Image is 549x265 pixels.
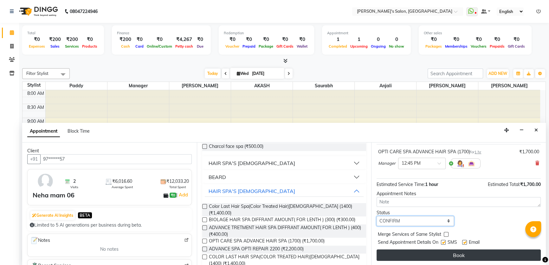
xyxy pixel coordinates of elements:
[100,246,119,253] span: No notes
[468,160,475,167] img: Interior.png
[257,44,275,49] span: Package
[46,82,107,90] span: Paddy
[378,160,396,167] span: Manager
[205,69,221,78] span: Today
[275,44,295,49] span: Gift Cards
[377,249,541,261] button: Book
[456,160,464,167] img: Hairdresser.png
[487,69,509,78] button: ADD NEW
[378,231,441,239] span: Merge Services of Same Stylist
[295,36,309,43] div: ₹0
[369,36,387,43] div: 0
[443,44,469,49] span: Memberships
[506,36,526,43] div: ₹0
[26,71,48,76] span: Filter Stylist
[209,238,325,246] span: OPTI CARE SPA ADVANCE HAIR SPA (1700) (₹1,700.00)
[169,82,231,90] span: [PERSON_NAME]
[16,3,60,20] img: logo
[70,185,78,189] span: Visits
[174,36,195,43] div: ₹4,267
[81,44,99,49] span: Products
[224,44,241,49] span: Voucher
[26,118,45,125] div: 9:00 AM
[443,36,469,43] div: ₹0
[63,36,81,43] div: ₹200
[27,154,41,164] button: +91
[469,36,488,43] div: ₹0
[470,150,481,154] small: for
[478,82,540,90] span: [PERSON_NAME]
[488,71,507,76] span: ADD NEW
[425,182,438,187] span: 1 hour
[488,44,506,49] span: Prepaids
[49,44,61,49] span: Sales
[27,30,99,36] div: Total
[275,36,295,43] div: ₹0
[30,211,75,220] button: Generate AI Insights
[424,30,526,36] div: Other sales
[27,126,60,137] span: Appointment
[235,71,250,76] span: Wed
[112,185,133,189] span: Average Spent
[27,36,47,43] div: ₹0
[169,185,186,189] span: Total Spent
[378,149,481,155] div: OPTI CARE SPA ADVANCE HAIR SPA (1700)
[205,185,364,197] button: HAIR SPA'S [DEMOGRAPHIC_DATA]
[250,69,282,78] input: 2025-09-03
[178,191,189,199] a: Add
[327,44,349,49] span: Completed
[63,44,81,49] span: Services
[47,36,63,43] div: ₹200
[27,44,47,49] span: Expenses
[145,44,174,49] span: Online/Custom
[119,44,132,49] span: Cash
[387,36,406,43] div: 0
[469,44,488,49] span: Vouchers
[30,236,50,245] span: Notes
[26,90,45,97] div: 8:00 AM
[174,44,195,49] span: Petty cash
[166,178,189,185] span: ₹12,033.20
[40,154,192,164] input: Search by Name/Mobile/Email/Code
[30,222,189,229] div: Limited to 5 AI generations per business during beta.
[241,36,257,43] div: ₹0
[209,246,304,254] span: ADVANCE SPA OPTI REPAIR 2200 (₹2,200.00)
[428,69,483,78] input: Search Appointment
[327,36,349,43] div: 1
[112,178,132,185] span: ₹6,016.60
[506,44,526,49] span: Gift Cards
[475,150,481,154] span: 1 hr
[241,44,257,49] span: Prepaid
[73,178,76,185] span: 2
[377,182,425,187] span: Estimated Service Time:
[387,44,406,49] span: No show
[209,203,361,216] span: Color Last Hair Spa(Color Treated Hair)[DEMOGRAPHIC_DATA] (1400) (₹1,400.00)
[231,82,293,90] span: AKASH
[488,182,520,187] span: Estimated Total:
[355,82,416,90] span: Anjali
[134,36,145,43] div: ₹0
[81,36,99,43] div: ₹0
[205,157,364,169] button: HAIR SPA'S [DEMOGRAPHIC_DATA]
[26,104,45,111] div: 8:30 AM
[209,224,361,238] span: ADVANCE TRETMENT HAIR SPA DIFFRANT AMOUNT( FOR LENTH ) (400) (₹400.00)
[448,239,457,247] span: SMS
[378,239,438,247] span: Send Appointment Details On
[78,212,92,218] span: BETA
[519,149,539,155] div: ₹1,700.00
[417,82,478,90] span: [PERSON_NAME]
[70,3,98,20] b: 08047224946
[257,36,275,43] div: ₹0
[377,190,541,197] div: Appointment Notes
[424,36,443,43] div: ₹0
[209,216,355,224] span: BIOLAGE HAIR SPA DIFFRANT AMOUNT( FOR LENTH ) (300) (₹300.00)
[488,36,506,43] div: ₹0
[293,82,354,90] span: Saurabh
[27,148,192,154] div: Client
[327,30,406,36] div: Appointment
[224,36,241,43] div: ₹0
[170,193,176,198] span: ₹0
[224,30,309,36] div: Redemption
[349,36,369,43] div: 1
[349,44,369,49] span: Upcoming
